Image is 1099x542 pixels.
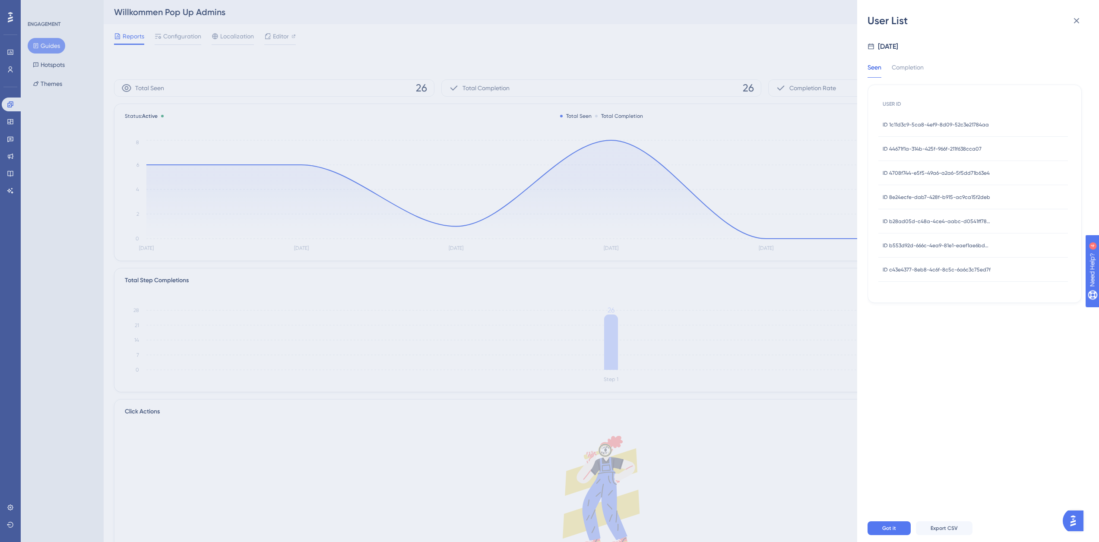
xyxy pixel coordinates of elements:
div: Seen [868,62,881,78]
span: Need Help? [20,2,54,13]
div: Completion [892,62,924,78]
span: ID b28ad05d-c48a-4ce4-aabc-d0541ff78926 [883,218,991,225]
span: ID 4708f744-e5f5-49a6-a2a6-5f5dd71b63e4 [883,170,990,176]
span: ID 1c11d3c9-5ca8-4ef9-8d09-52c3e21784aa [883,121,989,128]
button: Export CSV [916,521,972,535]
span: ID 44671f1a-314b-425f-966f-211f638cca07 [883,145,982,152]
button: Got it [868,521,911,535]
span: USER ID [883,101,901,107]
span: ID 8e24ecfe-dab7-428f-b915-ac9ca15f2deb [883,194,990,201]
span: ID c43e4377-8eb8-4c6f-8c5c-6a6c3c75ed7f [883,266,991,273]
div: User List [868,14,1089,28]
iframe: UserGuiding AI Assistant Launcher [1063,508,1089,534]
span: ID b553d92d-666c-4ea9-81e1-eaef1ae6bd5c [883,242,991,249]
span: Got it [882,525,896,532]
div: [DATE] [878,41,898,52]
span: Export CSV [931,525,958,532]
div: 4 [60,4,63,11]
